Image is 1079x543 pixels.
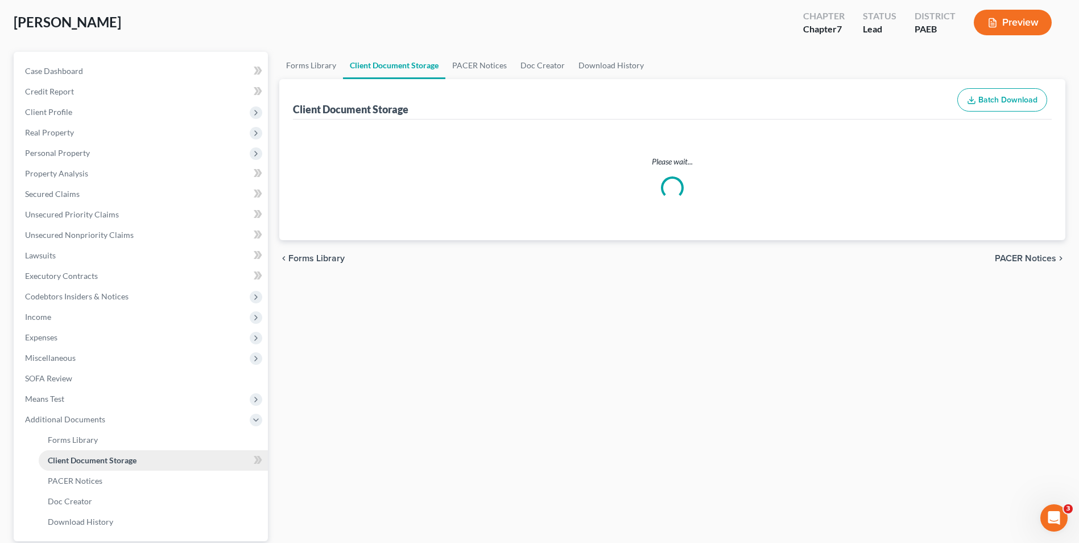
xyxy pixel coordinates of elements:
a: Client Document Storage [39,450,268,471]
a: Client Document Storage [343,52,445,79]
span: PACER Notices [995,254,1056,263]
span: 7 [837,23,842,34]
span: Means Test [25,394,64,404]
i: chevron_left [279,254,288,263]
span: Credit Report [25,87,74,96]
a: Unsecured Nonpriority Claims [16,225,268,245]
span: Executory Contracts [25,271,98,281]
span: Download History [48,517,113,526]
a: Case Dashboard [16,61,268,81]
button: PACER Notices chevron_right [995,254,1065,263]
span: Forms Library [288,254,345,263]
span: Doc Creator [48,496,92,506]
iframe: Intercom live chat [1040,504,1068,532]
span: Batch Download [978,95,1037,105]
a: PACER Notices [39,471,268,491]
span: SOFA Review [25,373,72,383]
div: Lead [863,23,896,36]
div: PAEB [915,23,956,36]
button: chevron_left Forms Library [279,254,345,263]
span: Expenses [25,332,57,342]
a: Doc Creator [514,52,572,79]
span: [PERSON_NAME] [14,14,121,30]
div: District [915,10,956,23]
div: Chapter [803,23,845,36]
span: Client Document Storage [48,455,137,465]
a: SOFA Review [16,368,268,389]
span: Miscellaneous [25,353,76,363]
p: Please wait... [295,156,1049,167]
span: Forms Library [48,435,98,445]
a: PACER Notices [445,52,514,79]
i: chevron_right [1056,254,1065,263]
span: Personal Property [25,148,90,158]
span: Unsecured Priority Claims [25,209,119,219]
span: 3 [1064,504,1073,513]
a: Download History [572,52,651,79]
a: Forms Library [279,52,343,79]
span: Real Property [25,127,74,137]
div: Status [863,10,896,23]
span: Client Profile [25,107,72,117]
a: Executory Contracts [16,266,268,286]
a: Lawsuits [16,245,268,266]
span: Codebtors Insiders & Notices [25,291,129,301]
a: Property Analysis [16,163,268,184]
span: Case Dashboard [25,66,83,76]
div: Client Document Storage [293,102,408,116]
a: Unsecured Priority Claims [16,204,268,225]
button: Batch Download [957,88,1047,112]
a: Secured Claims [16,184,268,204]
a: Doc Creator [39,491,268,512]
span: Property Analysis [25,168,88,178]
span: Lawsuits [25,250,56,260]
a: Download History [39,512,268,532]
span: PACER Notices [48,476,102,486]
span: Additional Documents [25,414,105,424]
span: Unsecured Nonpriority Claims [25,230,134,240]
a: Credit Report [16,81,268,102]
span: Income [25,312,51,322]
span: Secured Claims [25,189,80,199]
div: Chapter [803,10,845,23]
button: Preview [974,10,1052,35]
a: Forms Library [39,430,268,450]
